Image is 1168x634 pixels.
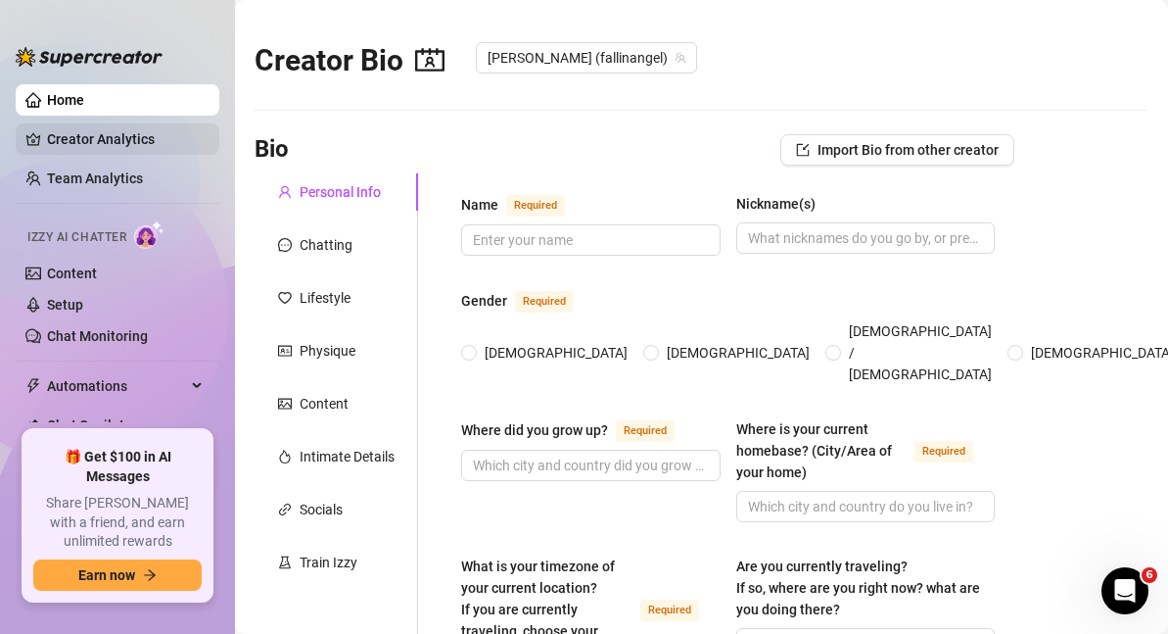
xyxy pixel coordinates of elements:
span: [DEMOGRAPHIC_DATA] / [DEMOGRAPHIC_DATA] [841,320,1000,385]
span: Chat Copilot [47,410,186,441]
span: fire [278,450,292,463]
span: Earn now [78,567,135,583]
span: Required [914,441,973,463]
span: Required [515,291,574,313]
a: Team Analytics [47,171,143,186]
span: message [278,238,292,252]
div: Train Izzy [300,552,357,573]
span: team [675,52,686,64]
div: Chatting [300,234,352,256]
div: Nickname(s) [736,193,816,215]
h2: Creator Bio [255,42,444,79]
label: Where is your current homebase? (City/Area of your home) [736,418,996,483]
input: Nickname(s) [748,227,980,249]
a: Home [47,92,84,108]
div: Content [300,393,349,415]
span: experiment [278,556,292,569]
a: Setup [47,297,83,313]
span: thunderbolt [25,378,41,394]
img: Chat Copilot [25,418,38,432]
div: Socials [300,499,343,520]
span: Automations [47,370,186,402]
h3: Bio [255,134,289,166]
span: Required [506,195,565,217]
label: Where did you grow up? [461,418,696,442]
span: user [278,185,292,199]
a: Content [47,266,97,281]
span: Required [616,420,675,442]
span: import [796,143,810,157]
span: Import Bio from other creator [818,142,999,158]
button: Earn nowarrow-right [33,560,202,591]
span: Required [640,600,699,621]
label: Name [461,193,586,217]
div: Lifestyle [300,287,350,309]
a: Creator Analytics [47,123,204,155]
div: Intimate Details [300,446,395,467]
div: Personal Info [300,181,381,203]
img: logo-BBDzfeDw.svg [16,47,163,67]
span: Are you currently traveling? If so, where are you right now? what are you doing there? [736,559,980,617]
div: Where did you grow up? [461,419,608,441]
div: Name [461,194,498,216]
span: picture [278,397,292,411]
span: 🎁 Get $100 in AI Messages [33,448,202,486]
span: arrow-right [143,568,157,582]
a: Chat Monitoring [47,328,148,344]
span: idcard [278,344,292,358]
span: AlexAngel (fallinangel) [488,43,685,73]
div: Gender [461,290,507,312]
span: heart [278,291,292,305]
span: [DEMOGRAPHIC_DATA] [477,342,635,364]
input: Where is your current homebase? (City/Area of your home) [748,496,980,517]
span: 6 [1142,567,1157,583]
span: contacts [415,45,444,74]
span: Izzy AI Chatter [27,228,126,247]
input: Name [473,229,705,251]
iframe: Intercom live chat [1101,567,1148,614]
span: [DEMOGRAPHIC_DATA] [659,342,818,364]
input: Where did you grow up? [473,455,705,476]
label: Nickname(s) [736,193,829,215]
label: Gender [461,289,595,313]
button: Import Bio from other creator [780,134,1014,166]
div: Physique [300,340,355,362]
img: AI Chatter [134,220,164,249]
span: Share [PERSON_NAME] with a friend, and earn unlimited rewards [33,494,202,552]
div: Where is your current homebase? (City/Area of your home) [736,418,908,483]
span: link [278,503,292,516]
